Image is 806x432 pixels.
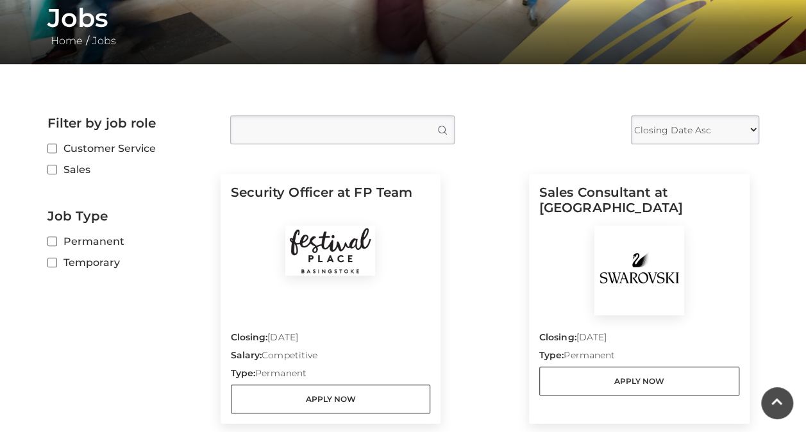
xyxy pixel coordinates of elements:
[539,331,739,349] p: [DATE]
[38,3,769,49] div: /
[539,185,739,226] h5: Sales Consultant at [GEOGRAPHIC_DATA]
[47,208,211,224] h2: Job Type
[539,349,739,367] p: Permanent
[47,233,211,249] label: Permanent
[47,35,86,47] a: Home
[231,331,268,343] strong: Closing:
[231,385,431,413] a: Apply Now
[231,367,255,379] strong: Type:
[231,349,431,367] p: Competitive
[231,349,262,361] strong: Salary:
[285,226,375,276] img: Festival Place
[231,331,431,349] p: [DATE]
[47,162,211,178] label: Sales
[594,226,684,315] img: Swarovski
[47,140,211,156] label: Customer Service
[47,254,211,270] label: Temporary
[231,367,431,385] p: Permanent
[47,3,759,33] h1: Jobs
[539,349,564,361] strong: Type:
[89,35,119,47] a: Jobs
[539,367,739,395] a: Apply Now
[47,115,211,131] h2: Filter by job role
[231,185,431,226] h5: Security Officer at FP Team
[539,331,576,343] strong: Closing:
